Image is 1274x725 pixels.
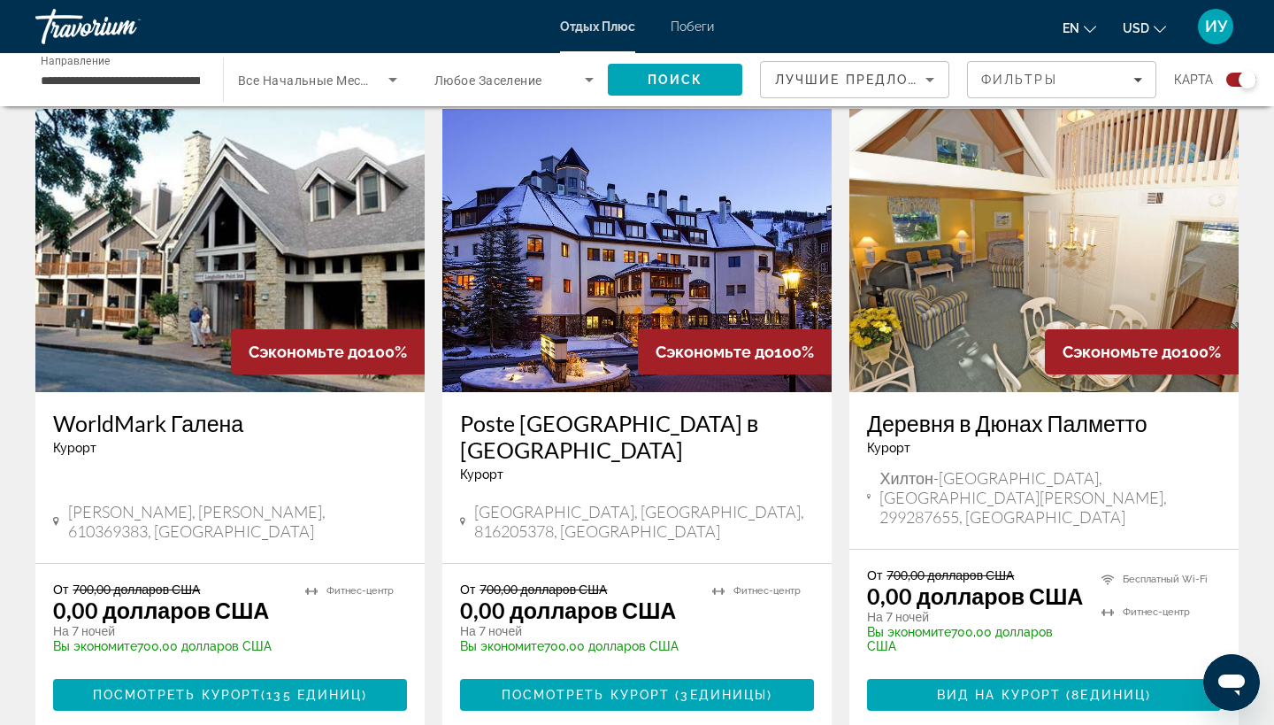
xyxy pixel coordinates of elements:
span: [PERSON_NAME], [PERSON_NAME], 610369383, [GEOGRAPHIC_DATA] [68,502,407,541]
span: Сэкономьте до [656,343,774,361]
span: Сэкономьте до [1063,343,1181,361]
span: Вы экономите [460,639,544,653]
span: Вы экономите [867,625,951,639]
img: Деревня в Дюнах Палметто [849,109,1239,392]
p: 0,00 долларов США [53,597,269,623]
button: Фильтры [967,61,1156,98]
span: ЕДИНИЦ [1080,688,1146,702]
span: Фитнес-центр [733,585,801,597]
span: ВИД НА КУРОРТ (8 [937,688,1081,702]
span: Любое Заселение [434,73,542,88]
button: ПОСМОТРЕТЬ КУРОРТ(135 ЕДИНИЦ) [53,679,407,711]
mat-select: СОРТИРОВКА ПО [775,69,934,90]
p: На 7 ночей [867,609,1084,625]
span: Фитнес-центр [326,585,394,597]
span: 700,00 долларов США [73,582,200,597]
input: Выберите пункт назначения [41,70,200,91]
span: ) [1080,688,1151,702]
a: WorldMark Галена [53,410,407,436]
button: ВИД НА КУРОРТ (8ЕДИНИЦ) [867,679,1221,711]
a: Отдых Плюс [560,19,635,34]
span: Курорт [460,467,503,482]
span: КАРТА [1174,67,1213,92]
img: WorldMark Галена [35,109,425,392]
span: ИУ [1205,18,1227,35]
button: Меню пользователя [1193,8,1239,45]
button: ПОСМОТРЕТЬ КУРОРТ (3ЕДИНИЦЫ) [460,679,814,711]
span: Все Начальные Месяцы [238,73,386,88]
a: Травориум [35,4,212,50]
span: Направление [41,54,110,66]
span: ( ) [261,688,367,702]
span: ПОСМОТРЕТЬ КУРОРТ [93,688,262,702]
iframe: Кнопка запуска окна обмена сообщениями [1203,654,1260,711]
button: ПОИСК [608,64,742,96]
p: 0,00 долларов США [867,582,1083,609]
p: 700,00 долларов США [460,639,695,653]
span: Курорт [53,441,96,455]
p: На 7 ночей [460,623,695,639]
a: Poste [GEOGRAPHIC_DATA] в [GEOGRAPHIC_DATA] [460,410,814,463]
div: 100% [231,329,425,374]
span: ЛУЧШИЕ ПРЕДЛОЖЕНИЯ [775,73,963,87]
button: Изменить язык [1063,15,1096,41]
span: От [867,567,882,582]
a: Побеги [671,19,714,34]
span: Курорт [867,441,910,455]
span: Бесплатный Wi-Fi [1123,574,1208,585]
div: 100% [1045,329,1239,374]
span: ПОИСК [648,73,703,87]
div: 100% [638,329,832,374]
span: От [53,582,68,597]
span: ПОСМОТРЕТЬ КУРОРТ (3 [502,688,690,702]
span: ЕДИНИЦЫ [690,688,768,702]
span: ) [690,688,773,702]
p: 0,00 долларов США [460,597,676,623]
p: 700,00 долларов США [53,639,288,653]
span: Хилтон-[GEOGRAPHIC_DATA], [GEOGRAPHIC_DATA][PERSON_NAME], 299287655, [GEOGRAPHIC_DATA] [879,468,1221,527]
span: Сэкономьте до [249,343,367,361]
span: Фильтры [981,73,1057,87]
span: Вы экономите [53,639,137,653]
span: USD [1123,21,1149,35]
span: Фитнес-центр [1123,606,1190,618]
span: EN [1063,21,1079,35]
p: На 7 ночей [53,623,288,639]
img: Poste Montane Lodge в Бивер-Крик [442,109,832,392]
button: Изменить валюту [1123,15,1166,41]
a: Деревня в Дюнах Палметто [867,410,1221,436]
span: 135 ЕДИНИЦ [266,688,362,702]
span: [GEOGRAPHIC_DATA], [GEOGRAPHIC_DATA], 816205378, [GEOGRAPHIC_DATA] [474,502,814,541]
p: 700,00 долларов США [867,625,1084,653]
span: 700,00 долларов США [886,567,1014,582]
span: 700,00 долларов США [480,582,607,597]
span: От [460,582,475,597]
